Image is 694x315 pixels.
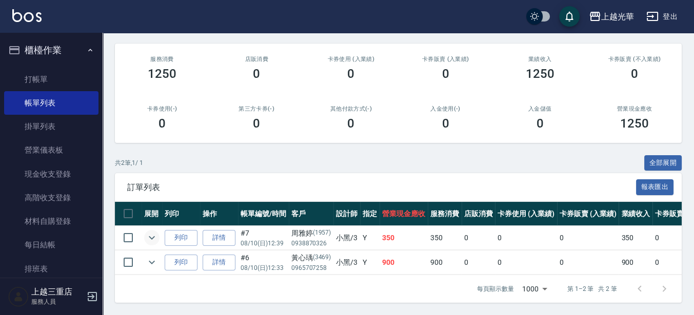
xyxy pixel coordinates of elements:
button: expand row [144,230,160,245]
h2: 卡券販賣 (入業績) [410,56,480,62]
button: expand row [144,255,160,270]
h3: 服務消費 [127,56,197,62]
td: 0 [462,250,495,275]
p: (1957) [313,228,331,239]
td: 350 [380,226,428,250]
td: 900 [619,250,652,275]
a: 帳單列表 [4,91,98,115]
button: 櫃檯作業 [4,37,98,64]
th: 操作 [200,202,238,226]
td: 350 [619,226,652,250]
p: 第 1–2 筆 共 2 筆 [567,284,617,293]
th: 展開 [142,202,162,226]
h3: 1250 [620,116,649,131]
th: 設計師 [333,202,360,226]
th: 帳單編號/時間 [238,202,289,226]
h3: 0 [537,116,544,131]
div: 周雅婷 [291,228,331,239]
th: 店販消費 [462,202,495,226]
td: 0 [557,226,619,250]
a: 掛單列表 [4,115,98,138]
button: 上越光華 [585,6,638,27]
p: 08/10 (日) 12:33 [241,263,286,272]
h2: 卡券使用 (入業績) [316,56,386,62]
h3: 0 [347,116,354,131]
a: 營業儀表板 [4,138,98,162]
a: 現金收支登錄 [4,162,98,186]
p: 每頁顯示數量 [477,284,514,293]
h3: 1250 [148,67,176,81]
img: Person [8,286,29,307]
div: 黃心瑀 [291,253,331,263]
h2: 營業現金應收 [600,106,669,112]
a: 打帳單 [4,68,98,91]
td: #6 [238,250,289,275]
a: 每日結帳 [4,233,98,257]
h5: 上越三重店 [31,287,84,297]
button: 全部展開 [644,155,682,171]
h3: 0 [347,67,354,81]
button: 列印 [165,230,197,246]
h2: 店販消費 [222,56,291,62]
th: 卡券使用 (入業績) [495,202,557,226]
button: 登出 [642,7,682,26]
button: 報表匯出 [636,179,674,195]
td: 350 [428,226,462,250]
th: 營業現金應收 [380,202,428,226]
p: 0938870326 [291,239,331,248]
td: 小黑 /3 [333,250,360,275]
a: 高階收支登錄 [4,186,98,209]
th: 指定 [360,202,380,226]
th: 客戶 [289,202,334,226]
h3: 0 [253,67,260,81]
td: 0 [495,226,557,250]
h2: 入金儲值 [505,106,575,112]
th: 卡券販賣 (入業績) [557,202,619,226]
h2: 卡券使用(-) [127,106,197,112]
a: 詳情 [203,255,235,270]
th: 列印 [162,202,200,226]
h3: 0 [631,67,638,81]
p: 服務人員 [31,297,84,306]
h3: 0 [442,67,449,81]
a: 排班表 [4,257,98,281]
td: 0 [495,250,557,275]
img: Logo [12,9,42,22]
td: 900 [428,250,462,275]
h2: 入金使用(-) [410,106,480,112]
p: 08/10 (日) 12:39 [241,239,286,248]
h3: 1250 [526,67,554,81]
th: 業績收入 [619,202,652,226]
a: 材料自購登錄 [4,209,98,233]
p: 0965707258 [291,263,331,272]
h3: 0 [442,116,449,131]
td: Y [360,250,380,275]
p: (3469) [313,253,331,263]
th: 服務消費 [428,202,462,226]
h2: 其他付款方式(-) [316,106,386,112]
span: 訂單列表 [127,182,636,193]
h2: 卡券販賣 (不入業績) [600,56,669,62]
td: 0 [462,226,495,250]
h2: 業績收入 [505,56,575,62]
a: 詳情 [203,230,235,246]
td: 小黑 /3 [333,226,360,250]
h3: 0 [158,116,166,131]
button: 列印 [165,255,197,270]
h2: 第三方卡券(-) [222,106,291,112]
p: 共 2 筆, 1 / 1 [115,158,143,167]
td: 0 [557,250,619,275]
div: 上越光華 [601,10,634,23]
a: 報表匯出 [636,182,674,192]
td: #7 [238,226,289,250]
td: 900 [380,250,428,275]
h3: 0 [253,116,260,131]
button: save [559,6,580,27]
div: 1000 [518,275,551,303]
td: Y [360,226,380,250]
